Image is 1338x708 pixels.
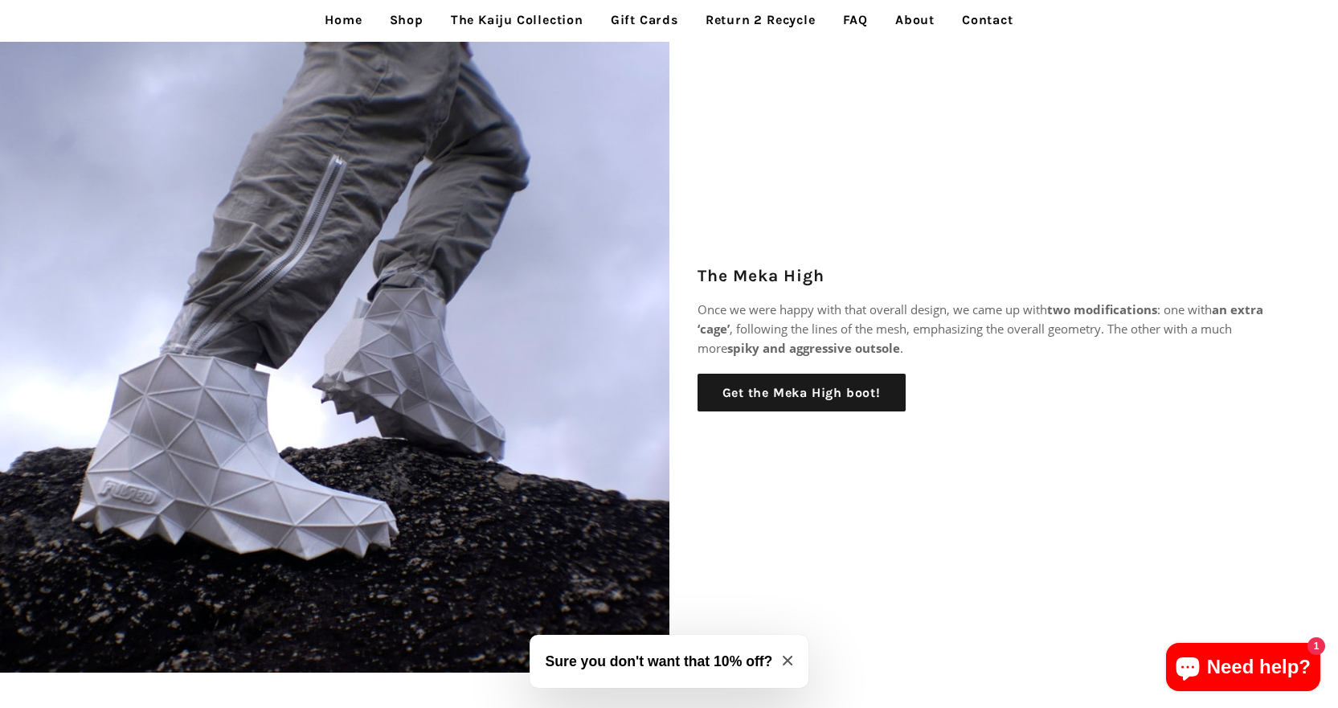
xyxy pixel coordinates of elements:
h2: The Meka High [698,264,1268,288]
p: Once we were happy with that overall design, we came up with : one with , following the lines of ... [698,300,1268,358]
strong: two modifications [1047,301,1157,317]
inbox-online-store-chat: Shopify online store chat [1161,643,1325,695]
a: Get the Meka High boot! [698,374,906,412]
strong: an extra ‘cage’ [698,301,1263,337]
strong: spiky and aggressive outsole [727,340,900,356]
